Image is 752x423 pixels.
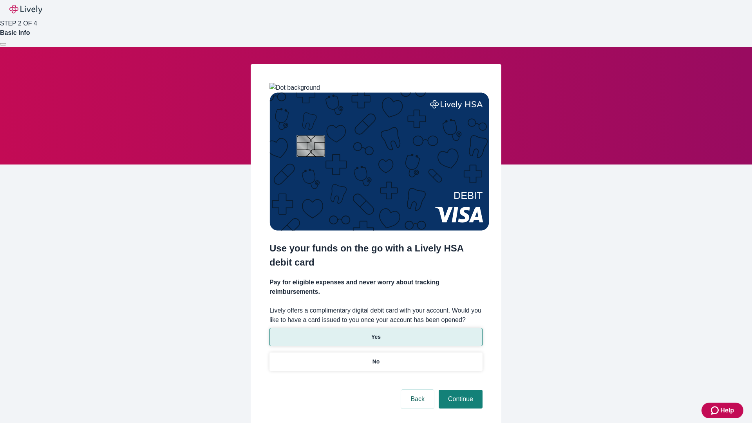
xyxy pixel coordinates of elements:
[9,5,42,14] img: Lively
[401,390,434,409] button: Back
[269,306,483,325] label: Lively offers a complimentary digital debit card with your account. Would you like to have a card...
[269,92,489,231] img: Debit card
[269,83,320,92] img: Dot background
[269,278,483,296] h4: Pay for eligible expenses and never worry about tracking reimbursements.
[269,352,483,371] button: No
[439,390,483,409] button: Continue
[371,333,381,341] p: Yes
[701,403,743,418] button: Zendesk support iconHelp
[269,241,483,269] h2: Use your funds on the go with a Lively HSA debit card
[269,328,483,346] button: Yes
[372,358,380,366] p: No
[720,406,734,415] span: Help
[711,406,720,415] svg: Zendesk support icon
